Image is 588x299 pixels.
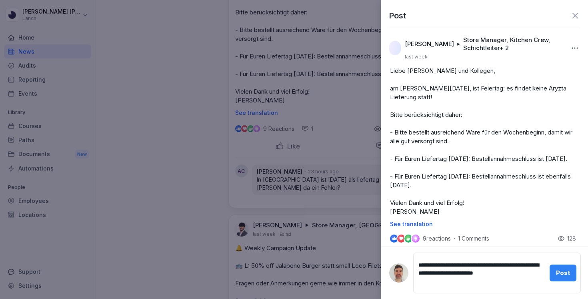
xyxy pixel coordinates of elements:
[405,54,428,60] p: last week
[390,221,579,227] p: See translation
[389,41,401,55] img: t11hid2jppelx39d7ll7vo2q.png
[390,66,579,216] p: Liebe [PERSON_NAME] und Kollegen, am [PERSON_NAME][DATE], ist Feiertag: es findet keine Aryzta Li...
[463,36,562,52] p: Store Manager, Kitchen Crew, Schichtleiter + 2
[567,235,576,243] p: 128
[389,10,406,22] p: Post
[405,40,454,48] p: [PERSON_NAME]
[423,235,451,242] p: 9 reactions
[389,263,408,283] img: t11hid2jppelx39d7ll7vo2q.png
[556,269,570,277] div: Post
[458,235,502,242] p: 1 Comments
[550,265,576,281] button: Post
